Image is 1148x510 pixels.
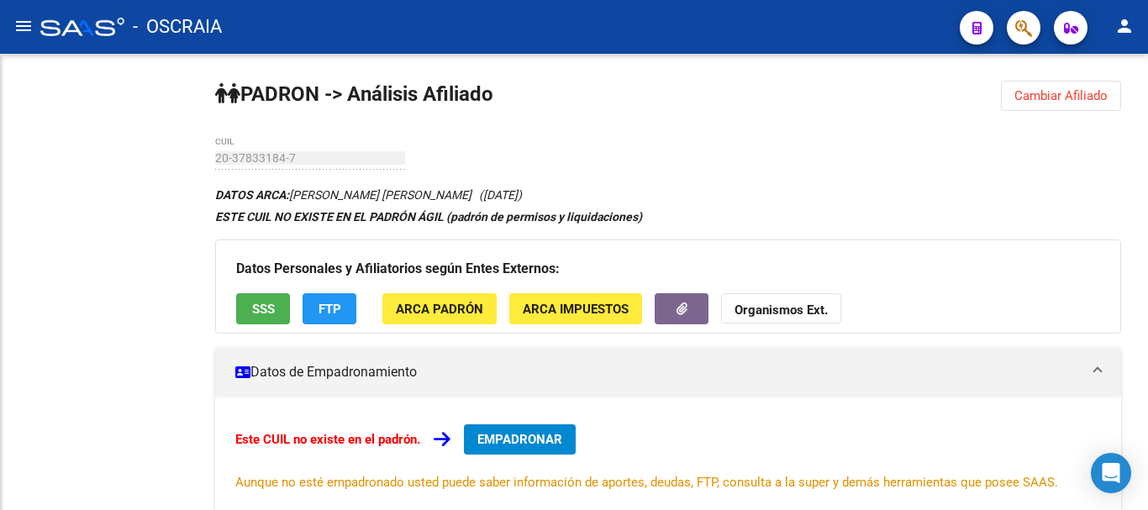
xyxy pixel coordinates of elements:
span: Cambiar Afiliado [1014,88,1108,103]
button: ARCA Padrón [382,293,497,324]
span: ([DATE]) [479,188,522,202]
button: Organismos Ext. [721,293,841,324]
button: ARCA Impuestos [509,293,642,324]
span: FTP [319,302,341,317]
button: EMPADRONAR [464,424,576,455]
button: SSS [236,293,290,324]
strong: Este CUIL no existe en el padrón. [235,432,420,447]
strong: ESTE CUIL NO EXISTE EN EL PADRÓN ÁGIL (padrón de permisos y liquidaciones) [215,210,642,223]
span: SSS [252,302,275,317]
h3: Datos Personales y Afiliatorios según Entes Externos: [236,257,1100,281]
span: Aunque no esté empadronado usted puede saber información de aportes, deudas, FTP, consulta a la s... [235,475,1058,490]
button: FTP [303,293,356,324]
strong: DATOS ARCA: [215,188,289,202]
mat-icon: person [1114,16,1135,36]
button: Cambiar Afiliado [1001,81,1121,111]
span: - OSCRAIA [133,8,222,45]
span: EMPADRONAR [477,432,562,447]
strong: PADRON -> Análisis Afiliado [215,82,493,106]
span: ARCA Padrón [396,302,483,317]
span: [PERSON_NAME] [PERSON_NAME] [215,188,471,202]
div: Open Intercom Messenger [1091,453,1131,493]
span: ARCA Impuestos [523,302,629,317]
mat-expansion-panel-header: Datos de Empadronamiento [215,347,1121,397]
mat-panel-title: Datos de Empadronamiento [235,363,1081,381]
strong: Organismos Ext. [735,302,828,318]
mat-icon: menu [13,16,34,36]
